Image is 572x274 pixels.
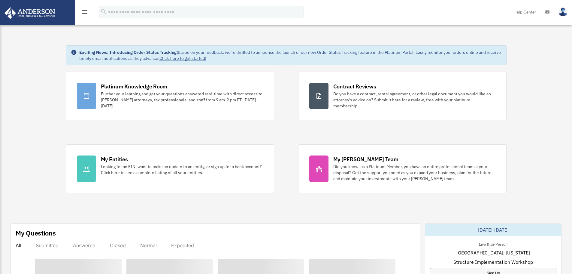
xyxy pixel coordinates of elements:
[101,164,263,176] div: Looking for an EIN, want to make an update to an entity, or sign up for a bank account? Click her...
[159,56,206,61] a: Click Here to get started!
[16,242,21,248] div: All
[16,229,56,238] div: My Questions
[558,8,567,16] img: User Pic
[140,242,157,248] div: Normal
[101,155,128,163] div: My Entities
[36,242,59,248] div: Submitted
[110,242,126,248] div: Closed
[474,241,512,247] div: Live & In-Person
[333,164,495,182] div: Did you know, as a Platinum Member, you have an entire professional team at your disposal? Get th...
[298,144,507,193] a: My [PERSON_NAME] Team Did you know, as a Platinum Member, you have an entire professional team at...
[81,8,88,16] i: menu
[101,91,263,109] div: Further your learning and get your questions answered real-time with direct access to [PERSON_NAM...
[66,144,274,193] a: My Entities Looking for an EIN, want to make an update to an entity, or sign up for a bank accoun...
[100,8,107,15] i: search
[456,249,530,256] span: [GEOGRAPHIC_DATA], [US_STATE]
[79,50,178,55] strong: Exciting News: Introducing Order Status Tracking!
[298,72,507,120] a: Contract Reviews Do you have a contract, rental agreement, or other legal document you would like...
[73,242,95,248] div: Answered
[333,91,495,109] div: Do you have a contract, rental agreement, or other legal document you would like an attorney's ad...
[79,49,501,61] div: Based on your feedback, we're thrilled to announce the launch of our new Order Status Tracking fe...
[453,258,533,266] span: Structure Implementation Workshop
[425,224,561,236] div: [DATE]-[DATE]
[66,72,274,120] a: Platinum Knowledge Room Further your learning and get your questions answered real-time with dire...
[171,242,194,248] div: Expedited
[81,11,88,16] a: menu
[3,7,57,19] img: Anderson Advisors Platinum Portal
[333,155,398,163] div: My [PERSON_NAME] Team
[101,83,168,90] div: Platinum Knowledge Room
[333,83,376,90] div: Contract Reviews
